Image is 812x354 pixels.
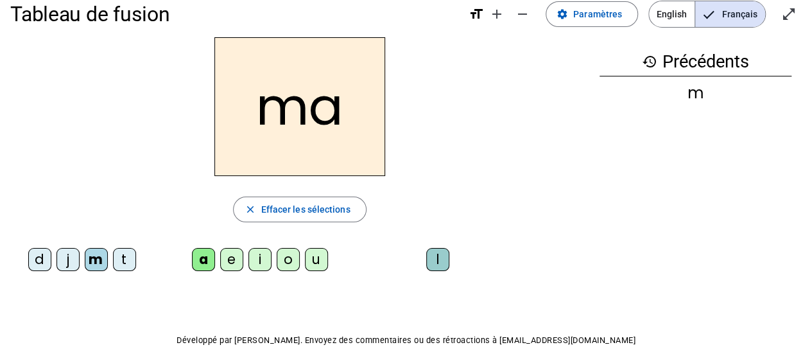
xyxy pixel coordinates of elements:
[28,248,51,271] div: d
[192,248,215,271] div: a
[695,1,765,27] span: Français
[113,248,136,271] div: t
[277,248,300,271] div: o
[426,248,449,271] div: l
[220,248,243,271] div: e
[261,202,350,217] span: Effacer les sélections
[515,6,530,22] mat-icon: remove
[85,248,108,271] div: m
[573,6,622,22] span: Paramètres
[10,333,802,348] p: Développé par [PERSON_NAME]. Envoyez des commentaires ou des rétroactions à [EMAIL_ADDRESS][DOMAI...
[557,8,568,20] mat-icon: settings
[781,6,797,22] mat-icon: open_in_full
[776,1,802,27] button: Entrer en plein écran
[600,85,791,101] div: m
[469,6,484,22] mat-icon: format_size
[642,54,657,69] mat-icon: history
[233,197,366,222] button: Effacer les sélections
[649,1,695,27] span: English
[214,37,385,176] h2: ma
[546,1,638,27] button: Paramètres
[56,248,80,271] div: j
[489,6,505,22] mat-icon: add
[244,204,255,215] mat-icon: close
[305,248,328,271] div: u
[248,248,272,271] div: i
[510,1,535,27] button: Diminuer la taille de la police
[648,1,766,28] mat-button-toggle-group: Language selection
[484,1,510,27] button: Augmenter la taille de la police
[600,48,791,76] h3: Précédents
